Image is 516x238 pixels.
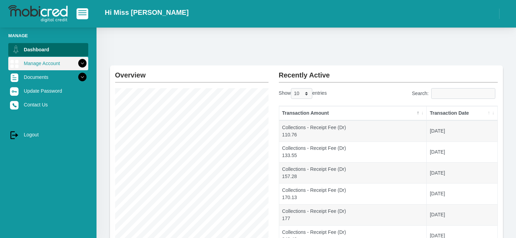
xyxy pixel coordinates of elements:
td: [DATE] [427,162,497,183]
td: Collections - Receipt Fee (Dr) 177 [279,204,427,225]
a: Manage Account [8,57,88,70]
a: Logout [8,128,88,141]
a: Dashboard [8,43,88,56]
th: Transaction Date: activate to sort column ascending [427,106,497,121]
td: [DATE] [427,142,497,163]
a: Contact Us [8,98,88,111]
td: [DATE] [427,121,497,142]
th: Transaction Amount: activate to sort column descending [279,106,427,121]
a: Update Password [8,84,88,97]
td: Collections - Receipt Fee (Dr) 157.28 [279,162,427,183]
h2: Hi Miss [PERSON_NAME] [105,8,189,17]
h2: Recently Active [279,65,498,79]
td: Collections - Receipt Fee (Dr) 133.55 [279,142,427,163]
h2: Overview [115,65,269,79]
label: Search: [412,88,498,99]
td: [DATE] [427,204,497,225]
input: Search: [431,88,495,99]
label: Show entries [279,88,327,99]
a: Documents [8,71,88,84]
td: Collections - Receipt Fee (Dr) 170.13 [279,183,427,204]
li: Manage [8,32,88,39]
img: logo-mobicred.svg [8,5,68,22]
select: Showentries [291,88,312,99]
td: Collections - Receipt Fee (Dr) 110.76 [279,121,427,142]
td: [DATE] [427,183,497,204]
